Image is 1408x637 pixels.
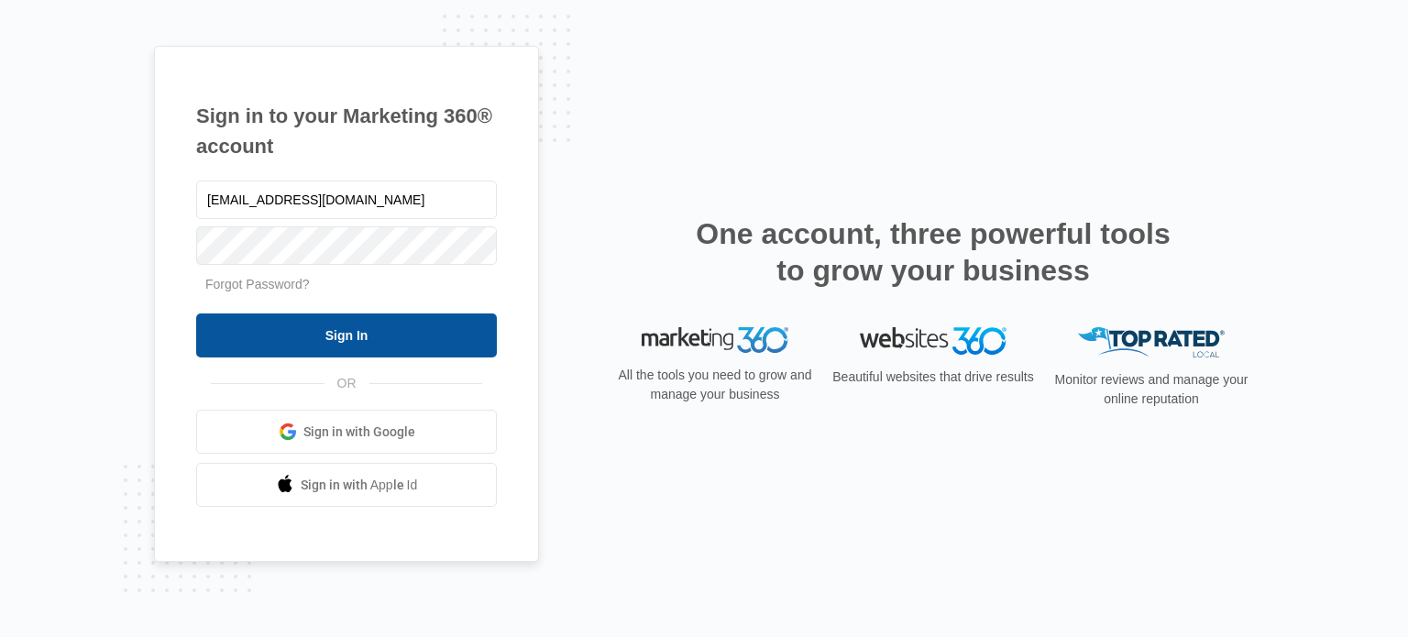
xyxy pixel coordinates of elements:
img: Websites 360 [860,327,1006,354]
span: Sign in with Google [303,423,415,442]
span: Sign in with Apple Id [301,476,418,495]
p: Monitor reviews and manage your online reputation [1049,370,1254,409]
input: Email [196,181,497,219]
p: Beautiful websites that drive results [830,368,1036,387]
a: Sign in with Apple Id [196,463,497,507]
p: All the tools you need to grow and manage your business [612,366,818,404]
a: Sign in with Google [196,410,497,454]
input: Sign In [196,313,497,357]
img: Top Rated Local [1078,327,1225,357]
h1: Sign in to your Marketing 360® account [196,101,497,161]
img: Marketing 360 [642,327,788,353]
span: OR [324,374,369,393]
h2: One account, three powerful tools to grow your business [690,215,1176,289]
a: Forgot Password? [205,277,310,291]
